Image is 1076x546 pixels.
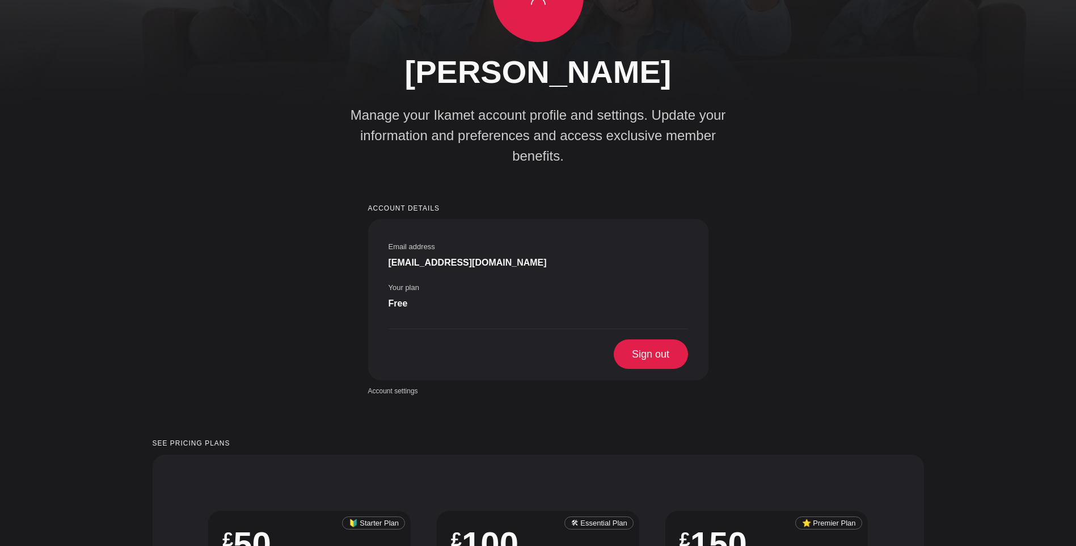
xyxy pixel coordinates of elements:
[614,339,688,369] span: Sign out
[328,53,748,91] h1: [PERSON_NAME]
[368,205,708,212] small: Account details
[389,297,408,310] span: Free
[795,516,862,530] small: ⭐ Premier Plan
[153,440,924,447] small: See pricing plans
[389,243,547,250] label: Email address
[564,516,634,530] small: 🛠 Essential Plan
[368,386,418,396] a: Account settings
[389,256,547,270] span: [EMAIL_ADDRESS][DOMAIN_NAME]
[389,284,508,291] label: Your plan
[342,516,405,530] small: 🔰 Starter Plan
[340,105,737,166] p: Manage your Ikamet account profile and settings. Update your information and preferences and acce...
